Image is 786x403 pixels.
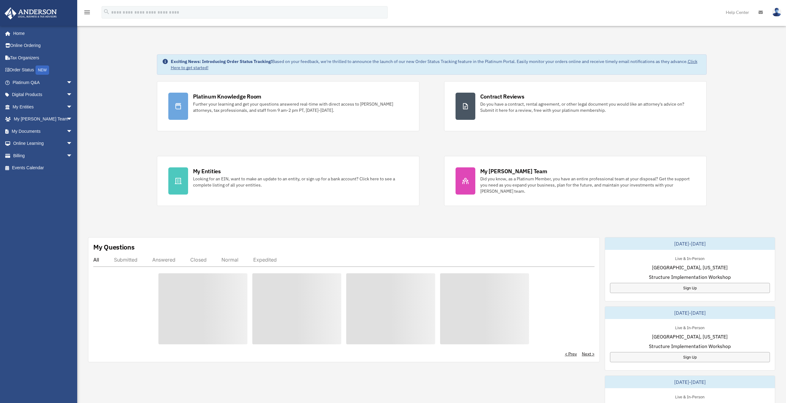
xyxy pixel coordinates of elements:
[157,81,419,131] a: Platinum Knowledge Room Further your learning and get your questions answered real-time with dire...
[4,113,82,125] a: My [PERSON_NAME] Teamarrow_drop_down
[444,156,707,206] a: My [PERSON_NAME] Team Did you know, as a Platinum Member, you have an entire professional team at...
[193,101,408,113] div: Further your learning and get your questions answered real-time with direct access to [PERSON_NAM...
[605,307,775,319] div: [DATE]-[DATE]
[4,125,82,137] a: My Documentsarrow_drop_down
[171,59,272,64] strong: Exciting News: Introducing Order Status Tracking!
[66,113,79,126] span: arrow_drop_down
[190,257,207,263] div: Closed
[66,149,79,162] span: arrow_drop_down
[670,255,709,261] div: Live & In-Person
[83,11,91,16] a: menu
[605,376,775,388] div: [DATE]-[DATE]
[66,125,79,138] span: arrow_drop_down
[103,8,110,15] i: search
[480,93,524,100] div: Contract Reviews
[4,64,82,77] a: Order StatusNEW
[4,40,82,52] a: Online Ordering
[253,257,277,263] div: Expedited
[4,76,82,89] a: Platinum Q&Aarrow_drop_down
[83,9,91,16] i: menu
[4,162,82,174] a: Events Calendar
[444,81,707,131] a: Contract Reviews Do you have a contract, rental agreement, or other legal document you would like...
[36,65,49,75] div: NEW
[4,137,82,150] a: Online Learningarrow_drop_down
[66,137,79,150] span: arrow_drop_down
[66,101,79,113] span: arrow_drop_down
[193,176,408,188] div: Looking for an EIN, want to make an update to an entity, or sign up for a bank account? Click her...
[582,351,595,357] a: Next >
[652,264,728,271] span: [GEOGRAPHIC_DATA], [US_STATE]
[152,257,175,263] div: Answered
[171,59,697,70] a: Click Here to get started!
[93,242,135,252] div: My Questions
[114,257,137,263] div: Submitted
[605,237,775,250] div: [DATE]-[DATE]
[772,8,781,17] img: User Pic
[221,257,238,263] div: Normal
[4,101,82,113] a: My Entitiesarrow_drop_down
[670,393,709,400] div: Live & In-Person
[193,93,262,100] div: Platinum Knowledge Room
[480,101,695,113] div: Do you have a contract, rental agreement, or other legal document you would like an attorney's ad...
[565,351,577,357] a: < Prev
[4,52,82,64] a: Tax Organizers
[670,324,709,330] div: Live & In-Person
[4,27,79,40] a: Home
[3,7,59,19] img: Anderson Advisors Platinum Portal
[4,149,82,162] a: Billingarrow_drop_down
[652,333,728,340] span: [GEOGRAPHIC_DATA], [US_STATE]
[610,283,770,293] a: Sign Up
[157,156,419,206] a: My Entities Looking for an EIN, want to make an update to an entity, or sign up for a bank accoun...
[193,167,221,175] div: My Entities
[66,89,79,101] span: arrow_drop_down
[610,352,770,362] a: Sign Up
[4,89,82,101] a: Digital Productsarrow_drop_down
[649,273,731,281] span: Structure Implementation Workshop
[171,58,701,71] div: Based on your feedback, we're thrilled to announce the launch of our new Order Status Tracking fe...
[93,257,99,263] div: All
[66,76,79,89] span: arrow_drop_down
[480,176,695,194] div: Did you know, as a Platinum Member, you have an entire professional team at your disposal? Get th...
[480,167,547,175] div: My [PERSON_NAME] Team
[649,342,731,350] span: Structure Implementation Workshop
